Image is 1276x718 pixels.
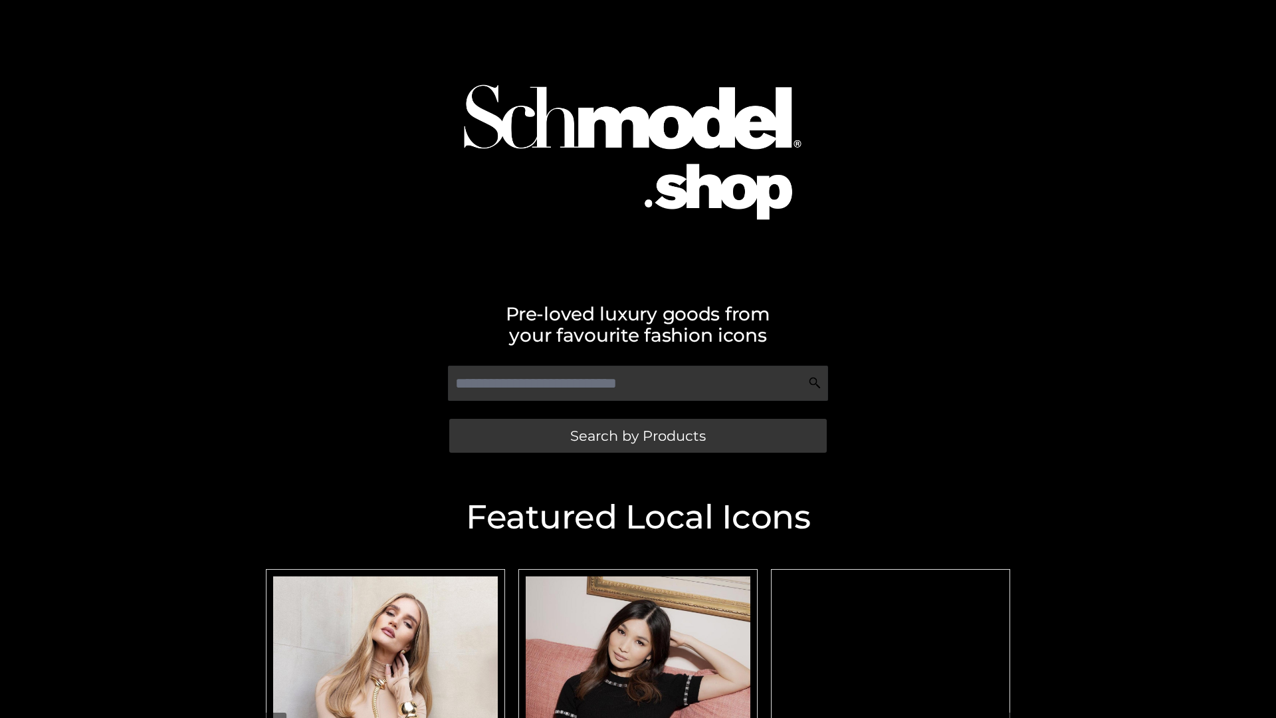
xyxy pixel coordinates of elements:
[808,376,821,390] img: Search Icon
[449,419,827,453] a: Search by Products
[259,501,1017,534] h2: Featured Local Icons​
[570,429,706,443] span: Search by Products
[259,303,1017,346] h2: Pre-loved luxury goods from your favourite fashion icons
